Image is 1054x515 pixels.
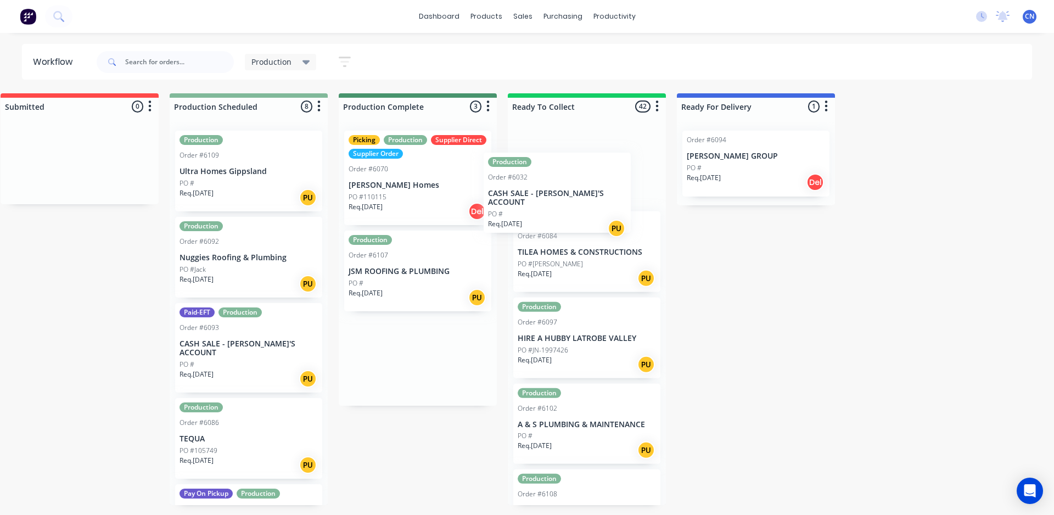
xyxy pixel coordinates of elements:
[413,8,465,25] a: dashboard
[33,55,78,69] div: Workflow
[1017,478,1043,504] div: Open Intercom Messenger
[20,8,36,25] img: Factory
[1025,12,1034,21] span: CN
[508,8,538,25] div: sales
[251,56,291,68] span: Production
[538,8,588,25] div: purchasing
[125,51,234,73] input: Search for orders...
[588,8,641,25] div: productivity
[465,8,508,25] div: products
